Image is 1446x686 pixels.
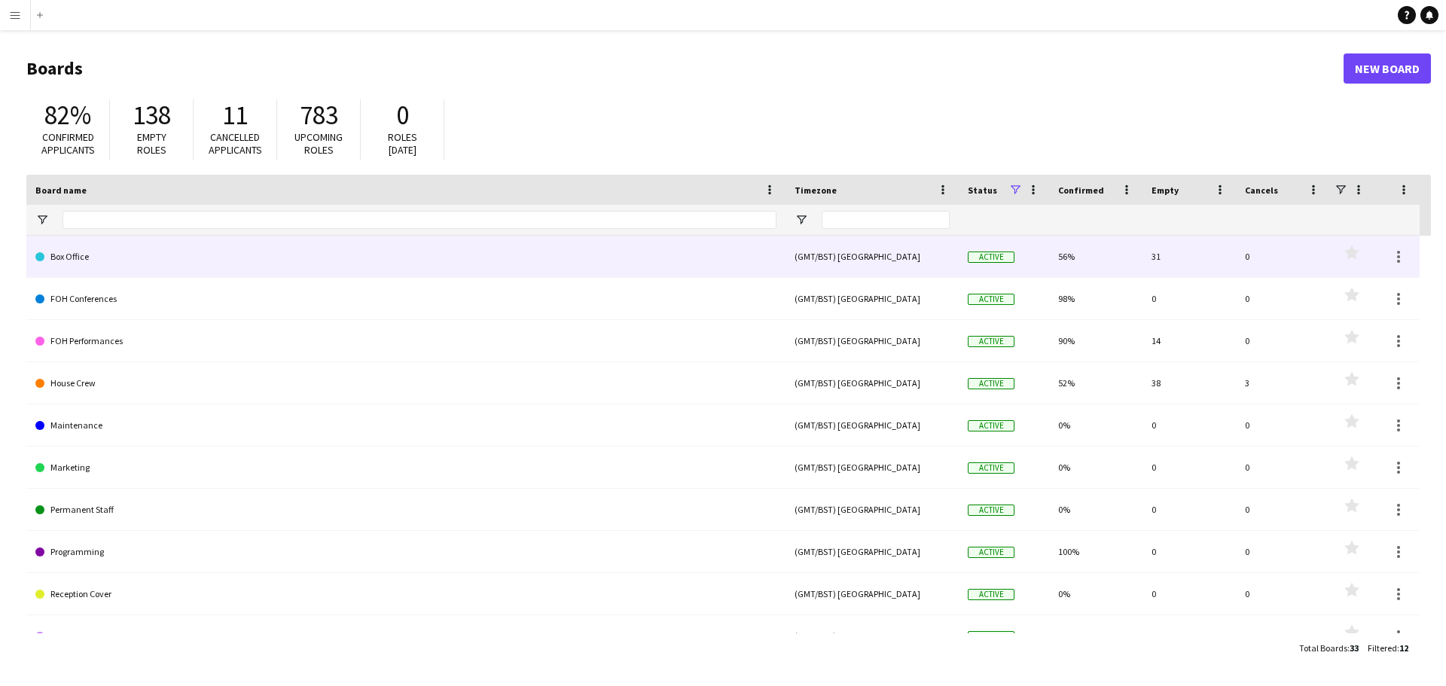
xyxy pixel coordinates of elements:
[822,211,950,229] input: Timezone Filter Input
[35,278,776,320] a: FOH Conferences
[795,184,837,196] span: Timezone
[1142,489,1236,530] div: 0
[1049,489,1142,530] div: 0%
[1299,633,1359,663] div: :
[1350,642,1359,654] span: 33
[786,447,959,488] div: (GMT/BST) [GEOGRAPHIC_DATA]
[1368,642,1397,654] span: Filtered
[1142,404,1236,446] div: 0
[41,130,95,157] span: Confirmed applicants
[1236,236,1329,277] div: 0
[786,362,959,404] div: (GMT/BST) [GEOGRAPHIC_DATA]
[786,278,959,319] div: (GMT/BST) [GEOGRAPHIC_DATA]
[35,184,87,196] span: Board name
[1049,320,1142,361] div: 90%
[1049,278,1142,319] div: 98%
[1049,404,1142,446] div: 0%
[1049,236,1142,277] div: 56%
[1236,320,1329,361] div: 0
[1236,362,1329,404] div: 3
[968,294,1014,305] span: Active
[1399,642,1408,654] span: 12
[35,320,776,362] a: FOH Performances
[795,213,808,227] button: Open Filter Menu
[1236,278,1329,319] div: 0
[1142,573,1236,614] div: 0
[968,462,1014,474] span: Active
[35,404,776,447] a: Maintenance
[1299,642,1347,654] span: Total Boards
[26,57,1344,80] h1: Boards
[1368,633,1408,663] div: :
[786,320,959,361] div: (GMT/BST) [GEOGRAPHIC_DATA]
[1142,278,1236,319] div: 0
[1142,615,1236,657] div: 23
[786,531,959,572] div: (GMT/BST) [GEOGRAPHIC_DATA]
[294,130,343,157] span: Upcoming roles
[1236,489,1329,530] div: 0
[388,130,417,157] span: Roles [DATE]
[786,573,959,614] div: (GMT/BST) [GEOGRAPHIC_DATA]
[209,130,262,157] span: Cancelled applicants
[35,531,776,573] a: Programming
[1236,615,1329,657] div: 5
[1142,531,1236,572] div: 0
[968,547,1014,558] span: Active
[35,573,776,615] a: Reception Cover
[1049,362,1142,404] div: 52%
[786,404,959,446] div: (GMT/BST) [GEOGRAPHIC_DATA]
[35,489,776,531] a: Permanent Staff
[1152,184,1179,196] span: Empty
[63,211,776,229] input: Board name Filter Input
[786,236,959,277] div: (GMT/BST) [GEOGRAPHIC_DATA]
[786,615,959,657] div: (GMT/BST) [GEOGRAPHIC_DATA]
[1236,404,1329,446] div: 0
[1245,184,1278,196] span: Cancels
[35,213,49,227] button: Open Filter Menu
[968,378,1014,389] span: Active
[35,447,776,489] a: Marketing
[1344,53,1431,84] a: New Board
[1236,531,1329,572] div: 0
[35,615,776,657] a: Technical Artistic
[1142,447,1236,488] div: 0
[968,505,1014,516] span: Active
[968,420,1014,431] span: Active
[1049,531,1142,572] div: 100%
[35,236,776,278] a: Box Office
[786,489,959,530] div: (GMT/BST) [GEOGRAPHIC_DATA]
[222,99,248,132] span: 11
[968,252,1014,263] span: Active
[1236,573,1329,614] div: 0
[133,99,171,132] span: 138
[968,336,1014,347] span: Active
[396,99,409,132] span: 0
[137,130,166,157] span: Empty roles
[968,184,997,196] span: Status
[1058,184,1104,196] span: Confirmed
[1049,615,1142,657] div: 92%
[44,99,91,132] span: 82%
[1049,573,1142,614] div: 0%
[1049,447,1142,488] div: 0%
[1142,236,1236,277] div: 31
[1236,447,1329,488] div: 0
[968,589,1014,600] span: Active
[35,362,776,404] a: House Crew
[300,99,338,132] span: 783
[1142,362,1236,404] div: 38
[968,631,1014,642] span: Active
[1142,320,1236,361] div: 14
